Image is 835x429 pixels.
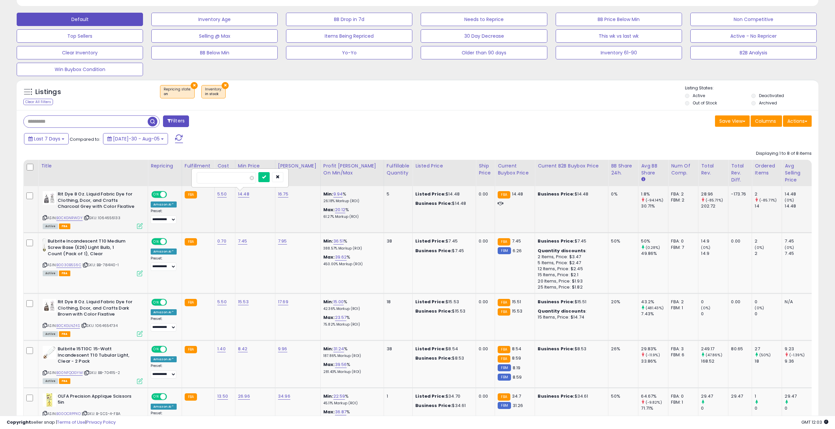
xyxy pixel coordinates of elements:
span: | SKU: 1064656133 [84,215,120,221]
b: Min: [323,299,333,305]
div: $15.53 [415,299,471,305]
small: FBA [498,355,510,363]
span: All listings currently available for purchase on Amazon [43,271,58,276]
b: Quantity discounts [538,248,586,254]
p: Listing States: [685,85,818,91]
button: Active - No Repricer [690,29,817,43]
a: 39.56 [335,361,347,368]
div: 2 Items, Price: $3.47 [538,254,603,260]
a: 23.57 [335,314,347,321]
span: FBA [59,271,70,276]
div: Repricing [151,162,179,169]
div: 27 [755,346,782,352]
small: FBA [498,346,510,353]
button: Filters [163,115,189,127]
a: B0CKGNRWDY [56,215,83,221]
div: : [538,308,603,314]
img: 31l3QQrYoiL._SL40_.jpg [43,346,56,359]
b: Min: [323,238,333,244]
div: 168.52 [701,358,728,364]
div: on [164,92,191,96]
div: -173.76 [731,191,747,197]
button: Actions [783,115,812,127]
p: 388.57% Markup (ROI) [323,246,379,251]
b: Listed Price: [415,346,446,352]
button: [DATE]-30 - Aug-05 [103,133,168,144]
div: FBM: 2 [671,197,693,203]
a: B0030B5S6C [56,262,81,268]
small: FBA [498,299,510,306]
a: 9.94 [333,191,343,197]
div: ASIN: [43,299,143,336]
span: Last 7 Days [34,135,60,142]
div: Avg BB Share [641,162,665,176]
div: 14.48 [785,191,812,197]
div: 50% [641,238,668,244]
a: 16.75 [278,191,288,197]
div: Total Rev. [701,162,725,176]
div: 80.65 [731,346,747,352]
div: Cost [217,162,232,169]
div: ASIN: [43,191,143,228]
div: Current Buybox Price [498,162,532,176]
span: ON [152,239,160,245]
button: BB Price Below Min [556,13,682,26]
div: Listed Price [415,162,473,169]
a: 15.53 [238,299,249,305]
button: Clear Inventory [17,46,143,59]
div: Preset: [151,209,177,224]
a: Terms of Use [57,419,85,425]
a: 34.96 [278,393,290,400]
b: Business Price: [538,238,574,244]
a: 17.69 [278,299,288,305]
div: FBA: 3 [671,346,693,352]
img: 31AmeImTMiL._SL40_.jpg [43,238,46,252]
div: 0 [701,311,728,317]
button: Save View [715,115,750,127]
div: N/A [785,299,807,305]
div: 12 Items, Price: $2.45 [538,266,603,272]
div: Amazon AI * [151,249,177,255]
div: 5 Items, Price: $2.47 [538,260,603,266]
a: 14.48 [238,191,249,197]
a: 13.50 [217,393,228,400]
p: 75.82% Markup (ROI) [323,322,379,327]
small: (-85.71%) [759,197,777,203]
button: B2B Analysis [690,46,817,59]
div: 0.00 [731,299,747,305]
small: FBM [498,374,511,381]
div: FBM: 6 [671,352,693,358]
small: (-94.14%) [646,197,663,203]
div: $8.54 [415,346,471,352]
a: 9.96 [278,346,287,352]
div: 25 Items, Price: $1.82 [538,284,603,290]
small: FBA [498,238,510,246]
button: Default [17,13,143,26]
div: Fulfillment [185,162,212,169]
div: BB Share 24h. [611,162,635,176]
button: Non Competitive [690,13,817,26]
a: 15.00 [333,299,344,305]
button: × [222,82,229,89]
div: 14.9 [701,238,728,244]
a: 36.51 [333,238,344,245]
button: Last 7 Days [24,133,69,144]
small: (47.86%) [706,352,722,358]
div: 38 [387,346,407,352]
div: Num of Comp. [671,162,695,176]
div: 0.00 [479,299,490,305]
div: Preset: [151,317,177,332]
div: 7.45 [785,251,812,257]
small: (0%) [755,305,764,311]
b: Business Price: [538,299,574,305]
b: Business Price: [415,308,452,314]
div: $8.53 [415,355,471,361]
div: 9.36 [785,358,812,364]
span: All listings currently available for purchase on Amazon [43,224,58,229]
b: Min: [323,346,333,352]
span: FBA [59,378,70,384]
div: 0 [755,299,782,305]
div: 49.86% [641,251,668,257]
a: 0.70 [217,238,226,245]
div: $7.45 [415,248,471,254]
